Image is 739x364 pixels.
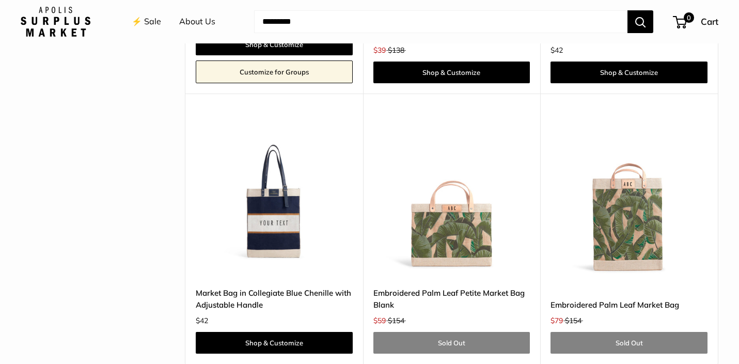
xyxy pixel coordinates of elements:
img: description_Each bag takes 8-hours to handcraft thanks to our artisan cooperative. [373,119,530,277]
span: Cart [701,16,718,27]
a: ⚡️ Sale [132,14,161,29]
span: $79 [551,316,563,325]
a: Embroidered Palm Leaf Market Bag [551,299,707,311]
img: description_Each bag takes 8-hours to handcraft thanks to our artisan cooperative. [551,119,707,277]
a: Sold Out [373,332,530,354]
button: Search [627,10,653,33]
a: Shop & Customize [551,62,707,83]
input: Search... [254,10,627,33]
span: 0 [684,12,694,23]
span: $138 [388,45,404,55]
span: $39 [373,45,386,55]
a: description_Each bag takes 8-hours to handcraft thanks to our artisan cooperative.description_Sid... [551,119,707,277]
a: Shop & Customize [196,34,353,55]
a: About Us [179,14,215,29]
a: 0 Cart [674,13,718,30]
img: description_Our very first Chenille-Jute Market bag [196,119,353,277]
span: $154 [565,316,581,325]
a: description_Each bag takes 8-hours to handcraft thanks to our artisan cooperative.Embroidered Pal... [373,119,530,277]
a: Shop & Customize [373,62,530,83]
span: $42 [196,316,208,325]
a: Shop & Customize [196,332,353,354]
a: Sold Out [551,332,707,354]
span: $154 [388,316,404,325]
a: Customize for Groups [196,60,353,83]
a: Market Bag in Collegiate Blue Chenille with Adjustable Handle [196,287,353,311]
a: description_Our very first Chenille-Jute Market bagdescription_Take it anywhere with easy-grip ha... [196,119,353,277]
span: $59 [373,316,386,325]
img: Apolis: Surplus Market [21,7,90,37]
a: Embroidered Palm Leaf Petite Market Bag Blank [373,287,530,311]
span: $42 [551,45,563,55]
